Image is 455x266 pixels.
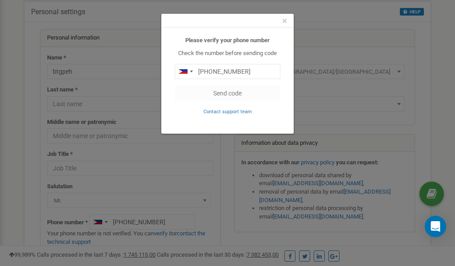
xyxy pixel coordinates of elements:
[282,16,287,26] span: ×
[282,16,287,26] button: Close
[175,64,196,79] div: Telephone country code
[425,216,446,237] div: Open Intercom Messenger
[175,49,280,58] p: Check the number before sending code
[175,86,280,101] button: Send code
[204,108,252,115] a: Contact support team
[204,109,252,115] small: Contact support team
[185,37,270,44] b: Please verify your phone number
[175,64,280,79] input: 0905 123 4567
